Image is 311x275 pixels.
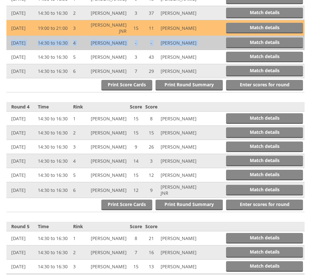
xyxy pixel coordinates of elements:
a: Print Round Summary [155,80,223,90]
a: Print Score Cards [101,200,152,210]
a: Match details [226,52,303,62]
td: 14:30 to 16:30 [36,154,71,168]
a: Match details [226,66,303,76]
td: [DATE] [6,50,36,64]
a: Match details [226,8,303,18]
td: 14:30 to 16:30 [36,245,71,260]
th: Round 4 [6,102,36,112]
td: [PERSON_NAME] [89,50,128,64]
td: - [128,36,144,50]
td: [DATE] [6,154,36,168]
a: Match details [226,261,303,272]
td: [DATE] [6,36,36,50]
td: 5 [71,168,89,182]
td: 26 [144,140,159,154]
td: 6 [71,182,89,198]
td: [PERSON_NAME] [159,168,198,182]
td: [DATE] [6,168,36,182]
td: [PERSON_NAME] [89,64,128,78]
td: 14:30 to 16:30 [36,168,71,182]
td: 12 [128,182,144,198]
td: 6 [71,64,89,78]
td: 14:30 to 16:30 [36,50,71,64]
td: 8 [128,231,144,245]
a: Match details [226,247,303,258]
td: 19:00 to 21:00 [36,20,71,36]
td: [PERSON_NAME] [159,154,198,168]
a: Match details [226,233,303,244]
td: [DATE] [6,126,36,140]
a: Print Round Summary [155,200,223,210]
th: Score [128,222,144,231]
td: [PERSON_NAME] [159,231,198,245]
td: [PERSON_NAME] [89,245,128,260]
td: [PERSON_NAME] [159,126,198,140]
td: 8 [144,112,159,126]
td: 5 [71,50,89,64]
td: [DATE] [6,260,36,274]
td: 7 [128,64,144,78]
td: 11 [144,20,159,36]
td: 15 [128,260,144,274]
td: [PERSON_NAME] [159,112,198,126]
td: 9 [144,182,159,198]
th: Time [36,222,71,231]
td: 7 [128,245,144,260]
th: Rink [71,222,89,231]
td: 15 [128,20,144,36]
td: [PERSON_NAME] [89,126,128,140]
td: [DATE] [6,182,36,198]
td: 14:30 to 16:30 [36,231,71,245]
td: 3 [71,260,89,274]
td: [PERSON_NAME] [89,36,128,50]
th: Score [128,102,144,112]
td: 14:30 to 16:30 [36,260,71,274]
td: [DATE] [6,20,36,36]
td: [DATE] [6,231,36,245]
th: Round 5 [6,222,36,231]
a: Print Score Cards [101,80,152,90]
td: [PERSON_NAME] [89,260,128,274]
td: [PERSON_NAME] [159,260,198,274]
td: 3 [128,6,144,20]
td: 14:30 to 16:30 [36,36,71,50]
td: [PERSON_NAME] [159,50,198,64]
td: 2 [71,126,89,140]
td: [PERSON_NAME] [89,182,128,198]
td: 4 [71,154,89,168]
td: 15 [144,126,159,140]
td: [PERSON_NAME] [159,140,198,154]
td: [DATE] [6,112,36,126]
td: 14:30 to 16:30 [36,64,71,78]
td: 13 [144,260,159,274]
td: 14:30 to 16:30 [36,182,71,198]
th: Score [144,222,159,231]
td: 2 [71,245,89,260]
td: [PERSON_NAME] [159,245,198,260]
a: Match details [226,156,303,166]
td: 29 [144,64,159,78]
td: 9 [128,140,144,154]
td: 15 [128,126,144,140]
td: 3 [71,140,89,154]
td: [PERSON_NAME] [89,154,128,168]
td: [PERSON_NAME] [159,6,198,20]
td: 1 [71,231,89,245]
td: [PERSON_NAME] [159,36,198,50]
td: [PERSON_NAME] [89,112,128,126]
a: Enter scores for round [226,200,303,210]
td: 3 [71,20,89,36]
a: Match details [226,127,303,138]
a: Enter scores for round [226,80,303,90]
td: 16 [144,245,159,260]
td: [PERSON_NAME] [159,64,198,78]
a: Match details [226,142,303,152]
td: 15 [128,168,144,182]
td: [PERSON_NAME] [89,140,128,154]
th: Score [144,102,159,112]
a: Match details [226,23,303,33]
a: Match details [226,38,303,48]
a: Match details [226,170,303,180]
td: [DATE] [6,64,36,78]
td: [PERSON_NAME] [89,231,128,245]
